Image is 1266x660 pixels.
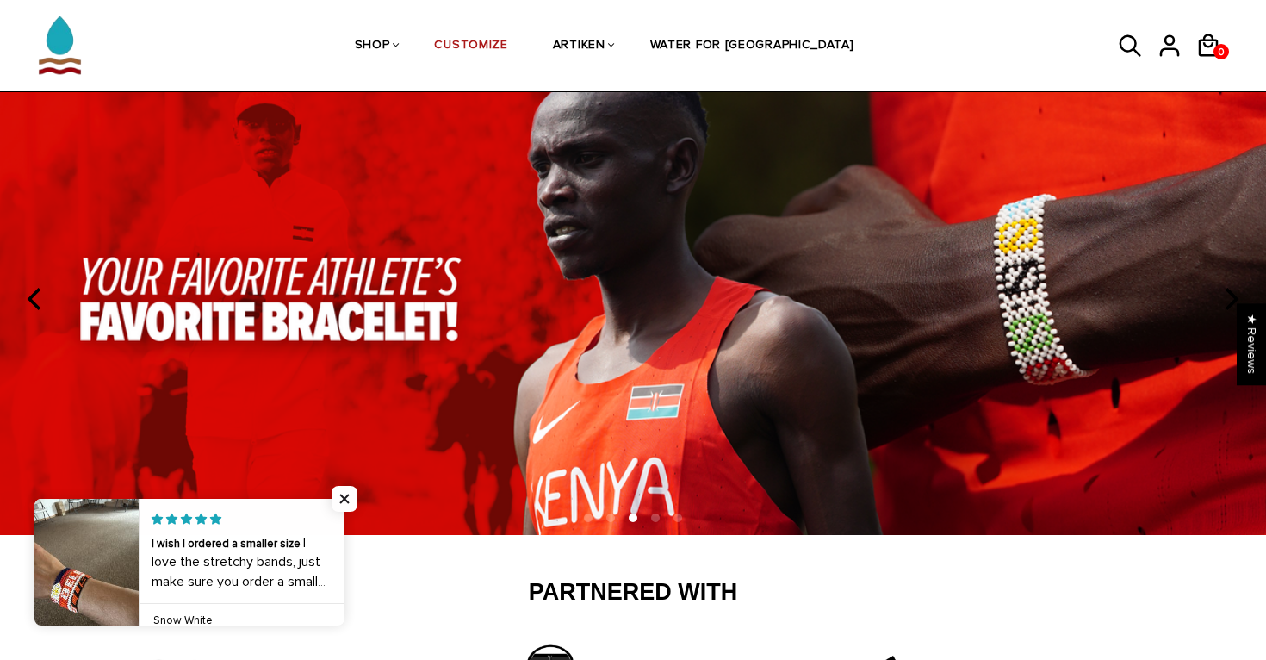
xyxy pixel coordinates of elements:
[1213,41,1229,63] span: 0
[434,1,507,92] a: CUSTOMIZE
[1237,303,1266,385] div: Click to open Judge.me floating reviews tab
[1213,44,1229,59] a: 0
[355,1,390,92] a: SHOP
[332,486,357,512] span: Close popup widget
[1211,281,1249,319] button: next
[553,1,605,92] a: ARTIKEN
[650,1,854,92] a: WATER FOR [GEOGRAPHIC_DATA]
[142,578,1124,607] h2: Partnered With
[17,281,55,319] button: previous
